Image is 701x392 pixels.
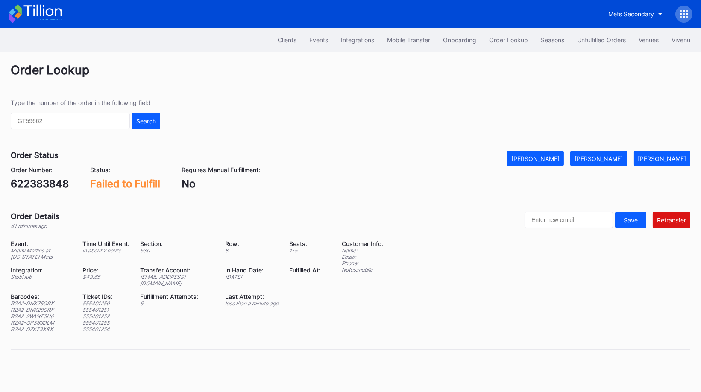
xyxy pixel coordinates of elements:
div: Unfulfilled Orders [577,36,626,44]
div: Miami Marlins at [US_STATE] Mets [11,247,72,260]
div: Fulfilled At: [289,266,320,274]
div: Retransfer [657,216,686,224]
button: Clients [271,32,303,48]
div: Barcodes: [11,293,72,300]
div: Search [136,117,156,125]
button: [PERSON_NAME] [507,151,564,166]
button: Venues [632,32,665,48]
div: Order Status [11,151,59,160]
div: No [182,178,260,190]
div: [DATE] [225,274,279,280]
button: [PERSON_NAME] [570,151,627,166]
div: 1 - 5 [289,247,320,254]
div: Price: [82,266,129,274]
div: Last Attempt: [225,293,279,300]
div: 555401253 [82,319,129,326]
div: 555401250 [82,300,129,307]
div: In Hand Date: [225,266,279,274]
button: Unfulfilled Orders [571,32,632,48]
button: Integrations [334,32,381,48]
div: R2A2-DNK75GRX [11,300,72,307]
button: Vivenu [665,32,697,48]
div: Section: [140,240,214,247]
div: Order Lookup [489,36,528,44]
button: Mets Secondary [602,6,669,22]
input: Enter new email [525,212,613,228]
button: [PERSON_NAME] [634,151,690,166]
div: Requires Manual Fulfillment: [182,166,260,173]
div: [PERSON_NAME] [638,155,686,162]
div: Fulfillment Attempts: [140,293,214,300]
button: Mobile Transfer [381,32,437,48]
div: Integration: [11,266,72,274]
div: 555401252 [82,313,129,319]
div: $ 43.65 [82,274,129,280]
div: less than a minute ago [225,300,279,307]
button: Onboarding [437,32,483,48]
div: 555401254 [82,326,129,332]
div: Mets Secondary [608,10,654,18]
div: [PERSON_NAME] [575,155,623,162]
div: Event: [11,240,72,247]
div: Integrations [341,36,374,44]
div: Clients [278,36,296,44]
div: Notes: mobile [342,266,383,273]
input: GT59662 [11,113,130,129]
div: R2A2-DNK28GRX [11,307,72,313]
div: R2A2-2WYXE5H6 [11,313,72,319]
div: Time Until Event: [82,240,129,247]
div: Mobile Transfer [387,36,430,44]
div: Failed to Fulfill [90,178,160,190]
div: Email: [342,254,383,260]
div: Seats: [289,240,320,247]
div: Customer Info: [342,240,383,247]
div: Order Number: [11,166,69,173]
div: 555401251 [82,307,129,313]
div: Status: [90,166,160,173]
div: Phone: [342,260,383,266]
div: Row: [225,240,279,247]
div: Events [309,36,328,44]
div: Order Details [11,212,59,221]
div: Vivenu [672,36,690,44]
div: Order Lookup [11,63,690,88]
div: Ticket IDs: [82,293,129,300]
div: Venues [639,36,659,44]
div: StubHub [11,274,72,280]
div: [EMAIL_ADDRESS][DOMAIN_NAME] [140,274,214,287]
div: in about 2 hours [82,247,129,254]
button: Search [132,113,160,129]
div: Type the number of the order in the following field [11,99,160,106]
div: Seasons [541,36,564,44]
button: Seasons [534,32,571,48]
div: 530 [140,247,214,254]
div: [PERSON_NAME] [511,155,560,162]
div: Save [624,216,638,224]
button: Order Lookup [483,32,534,48]
div: 8 [225,247,279,254]
div: 41 minutes ago [11,223,59,229]
button: Save [615,212,646,228]
div: Transfer Account: [140,266,214,274]
button: Events [303,32,334,48]
div: Name: [342,247,383,254]
button: Retransfer [653,212,690,228]
div: 6 [140,300,214,307]
div: 622383848 [11,178,69,190]
div: Onboarding [443,36,476,44]
div: R2A2-DZK73XRX [11,326,72,332]
div: R2A2-GPS69DLM [11,319,72,326]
